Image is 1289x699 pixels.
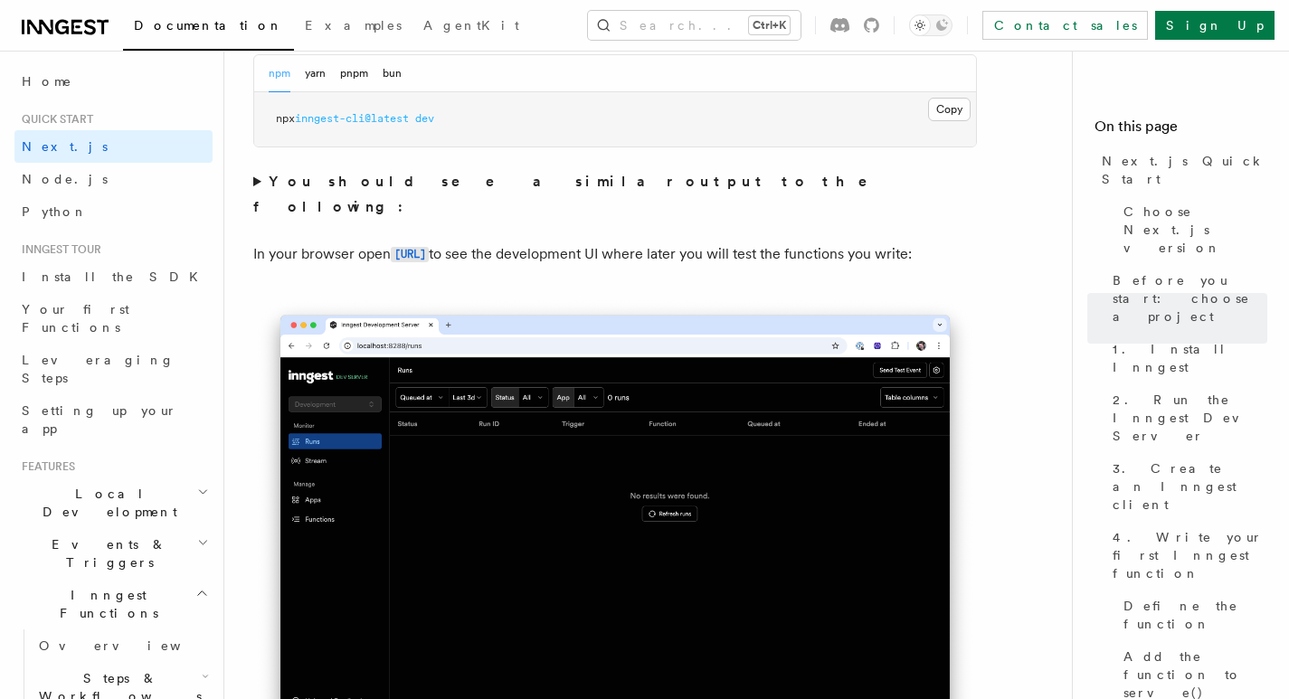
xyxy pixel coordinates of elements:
[14,477,213,528] button: Local Development
[14,459,75,474] span: Features
[1116,195,1267,264] a: Choose Next.js version
[22,204,88,219] span: Python
[294,5,412,49] a: Examples
[134,18,283,33] span: Documentation
[22,353,175,385] span: Leveraging Steps
[295,112,409,125] span: inngest-cli@latest
[391,245,429,262] a: [URL]
[269,55,290,92] button: npm
[1113,528,1267,582] span: 4. Write your first Inngest function
[253,173,893,215] strong: You should see a similar output to the following:
[1095,116,1267,145] h4: On this page
[14,344,213,394] a: Leveraging Steps
[1105,521,1267,590] a: 4. Write your first Inngest function
[1113,271,1267,326] span: Before you start: choose a project
[253,241,977,268] p: In your browser open to see the development UI where later you will test the functions you write:
[1105,333,1267,383] a: 1. Install Inngest
[412,5,530,49] a: AgentKit
[909,14,953,36] button: Toggle dark mode
[1102,152,1267,188] span: Next.js Quick Start
[22,302,129,335] span: Your first Functions
[14,579,213,629] button: Inngest Functions
[14,528,213,579] button: Events & Triggers
[253,169,977,220] summary: You should see a similar output to the following:
[391,247,429,262] code: [URL]
[14,394,213,445] a: Setting up your app
[14,260,213,293] a: Install the SDK
[1113,340,1267,376] span: 1. Install Inngest
[928,98,971,121] button: Copy
[1105,452,1267,521] a: 3. Create an Inngest client
[415,112,434,125] span: dev
[383,55,402,92] button: bun
[1116,590,1267,640] a: Define the function
[1155,11,1275,40] a: Sign Up
[14,293,213,344] a: Your first Functions
[1123,203,1267,257] span: Choose Next.js version
[305,18,402,33] span: Examples
[14,586,195,622] span: Inngest Functions
[982,11,1148,40] a: Contact sales
[14,112,93,127] span: Quick start
[1105,383,1267,452] a: 2. Run the Inngest Dev Server
[14,130,213,163] a: Next.js
[22,139,108,154] span: Next.js
[1113,459,1267,514] span: 3. Create an Inngest client
[1105,264,1267,333] a: Before you start: choose a project
[39,638,225,653] span: Overview
[22,403,177,436] span: Setting up your app
[749,16,790,34] kbd: Ctrl+K
[14,65,213,98] a: Home
[340,55,368,92] button: pnpm
[276,112,295,125] span: npx
[14,195,213,228] a: Python
[1113,391,1267,445] span: 2. Run the Inngest Dev Server
[14,485,197,521] span: Local Development
[588,11,801,40] button: Search...Ctrl+K
[14,242,101,257] span: Inngest tour
[305,55,326,92] button: yarn
[32,629,213,662] a: Overview
[123,5,294,51] a: Documentation
[1123,597,1267,633] span: Define the function
[1095,145,1267,195] a: Next.js Quick Start
[22,269,209,284] span: Install the SDK
[22,72,72,90] span: Home
[423,18,519,33] span: AgentKit
[14,163,213,195] a: Node.js
[22,172,108,186] span: Node.js
[14,535,197,571] span: Events & Triggers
